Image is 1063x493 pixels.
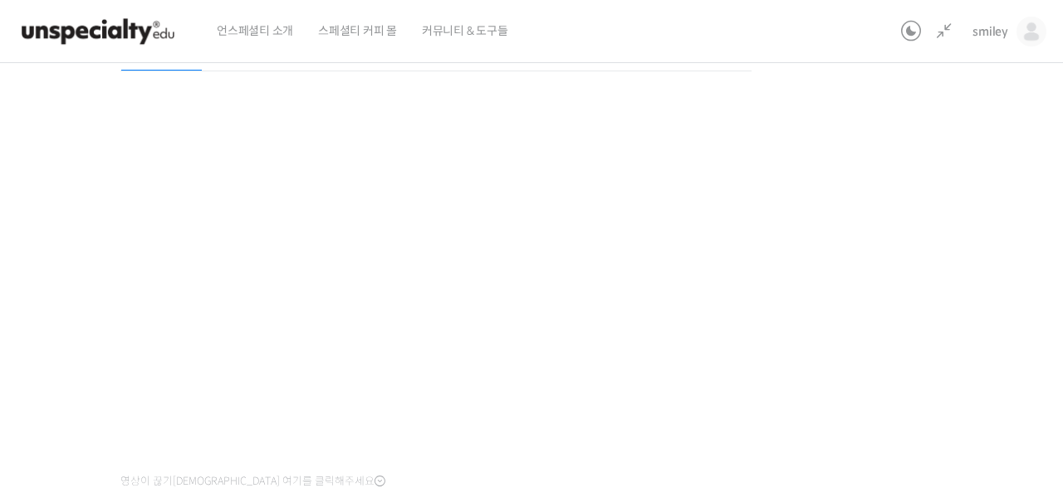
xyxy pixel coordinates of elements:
a: 홈 [5,355,110,397]
span: smiley [972,24,1008,39]
span: 홈 [52,380,62,393]
span: 설정 [257,380,277,393]
a: 설정 [214,355,319,397]
span: 영상이 끊기[DEMOGRAPHIC_DATA] 여기를 클릭해주세요 [120,475,385,488]
a: 대화 [110,355,214,397]
span: 대화 [152,381,172,394]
